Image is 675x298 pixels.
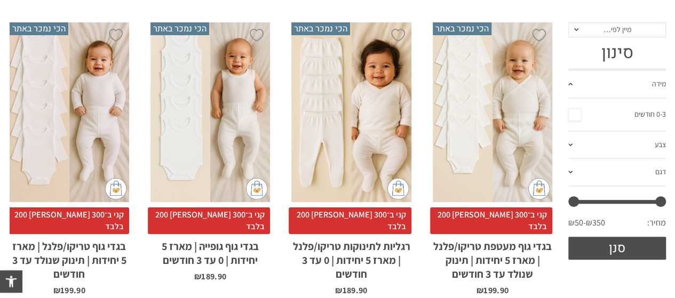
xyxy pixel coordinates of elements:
bdi: 199.90 [477,285,509,296]
span: ₪350 [586,217,605,229]
a: 0-3 חודשים [568,107,666,123]
span: ₪ [194,271,201,282]
span: מיין לפי… [603,25,631,34]
img: cat-mini-atc.png [105,178,126,199]
span: הכי נמכר באתר [291,22,350,35]
span: הכי נמכר באתר [150,22,209,35]
img: cat-mini-atc.png [246,178,267,199]
h2: בגדי גוף מעטפת טריקו/פלנל | מארז 5 יחידות | תינוק שנולד עד 3 חודשים [433,234,552,281]
span: קני ב־300 [PERSON_NAME] 200 בלבד [7,207,129,235]
h3: סינון [568,43,666,63]
bdi: 199.90 [53,285,85,296]
h2: בגדי גוף גופייה | מארז 5 יחידות | 0 עד 3 חודשים [150,234,270,267]
bdi: 189.90 [194,271,226,282]
h2: בגדי גוף טריקו/פלנל | מארז 5 יחידות | תינוק שנולד עד 3 חודשים [10,234,129,281]
a: מידה [568,71,666,99]
button: סנן [568,237,666,260]
a: הכי נמכר באתר רגליות לתינוקות טריקו/פלנל | מארז 5 יחידות | 0 עד 3 חודשים קני ב־300 [PERSON_NAME] ... [291,22,411,295]
a: הכי נמכר באתר בגדי גוף מעטפת טריקו/פלנל | מארז 5 יחידות | תינוק שנולד עד 3 חודשים קני ב־300 [PERS... [433,22,552,295]
h2: רגליות לתינוקות טריקו/פלנל | מארז 5 יחידות | 0 עד 3 חודשים [291,234,411,281]
span: קני ב־300 [PERSON_NAME] 200 בלבד [430,207,552,235]
a: הכי נמכר באתר בגדי גוף טריקו/פלנל | מארז 5 יחידות | תינוק שנולד עד 3 חודשים קני ב־300 [PERSON_NAM... [10,22,129,295]
span: ₪ [477,285,483,296]
span: הכי נמכר באתר [433,22,491,35]
a: צבע [568,132,666,159]
bdi: 189.90 [335,285,367,296]
a: הכי נמכר באתר בגדי גוף גופייה | מארז 5 יחידות | 0 עד 3 חודשים קני ב־300 [PERSON_NAME] 200 בלבדבגד... [150,22,270,281]
span: ₪ [53,285,60,296]
div: מחיר: — [568,214,666,237]
img: cat-mini-atc.png [528,178,550,199]
a: דגם [568,159,666,187]
span: קני ב־300 [PERSON_NAME] 200 בלבד [289,207,411,235]
span: ₪ [335,285,342,296]
span: ₪50 [568,217,586,229]
span: קני ב־300 [PERSON_NAME] 200 בלבד [148,207,270,235]
img: cat-mini-atc.png [387,178,409,199]
span: הכי נמכר באתר [10,22,68,35]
